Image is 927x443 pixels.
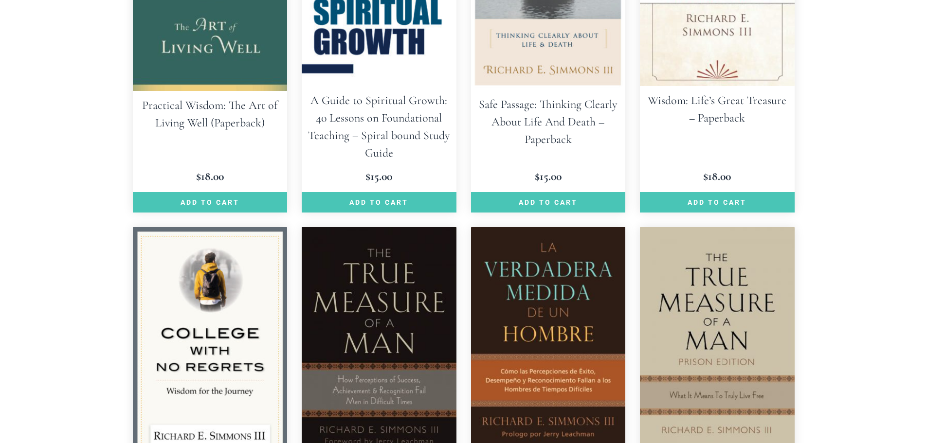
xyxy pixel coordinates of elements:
[535,169,562,183] bdi: 15.00
[640,192,795,213] a: Add to cart: “Wisdom: Life's Great Treasure - Paperback”
[703,169,708,183] span: $
[196,169,224,183] bdi: 18.00
[302,86,456,168] h2: A Guide to Spiritual Growth: 40 Lessons on Foundational Teaching – Spiral bound Study Guide
[302,192,456,213] a: Add to cart: “A Guide to Spiritual Growth: 40 Lessons on Foundational Teaching - Spiral bound Stu...
[535,169,540,183] span: $
[365,169,370,183] span: $
[640,86,795,133] h2: Wisdom: Life’s Great Treasure – Paperback
[703,169,731,183] bdi: 18.00
[471,90,626,154] h2: Safe Passage: Thinking Clearly About Life And Death – Paperback
[133,91,288,138] h2: Practical Wisdom: The Art of Living Well (Paperback)
[196,169,201,183] span: $
[471,192,626,213] a: Add to cart: “Safe Passage: Thinking Clearly About Life And Death - Paperback”
[365,169,392,183] bdi: 15.00
[133,192,288,213] a: Add to cart: “Practical Wisdom: The Art of Living Well (Paperback)”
